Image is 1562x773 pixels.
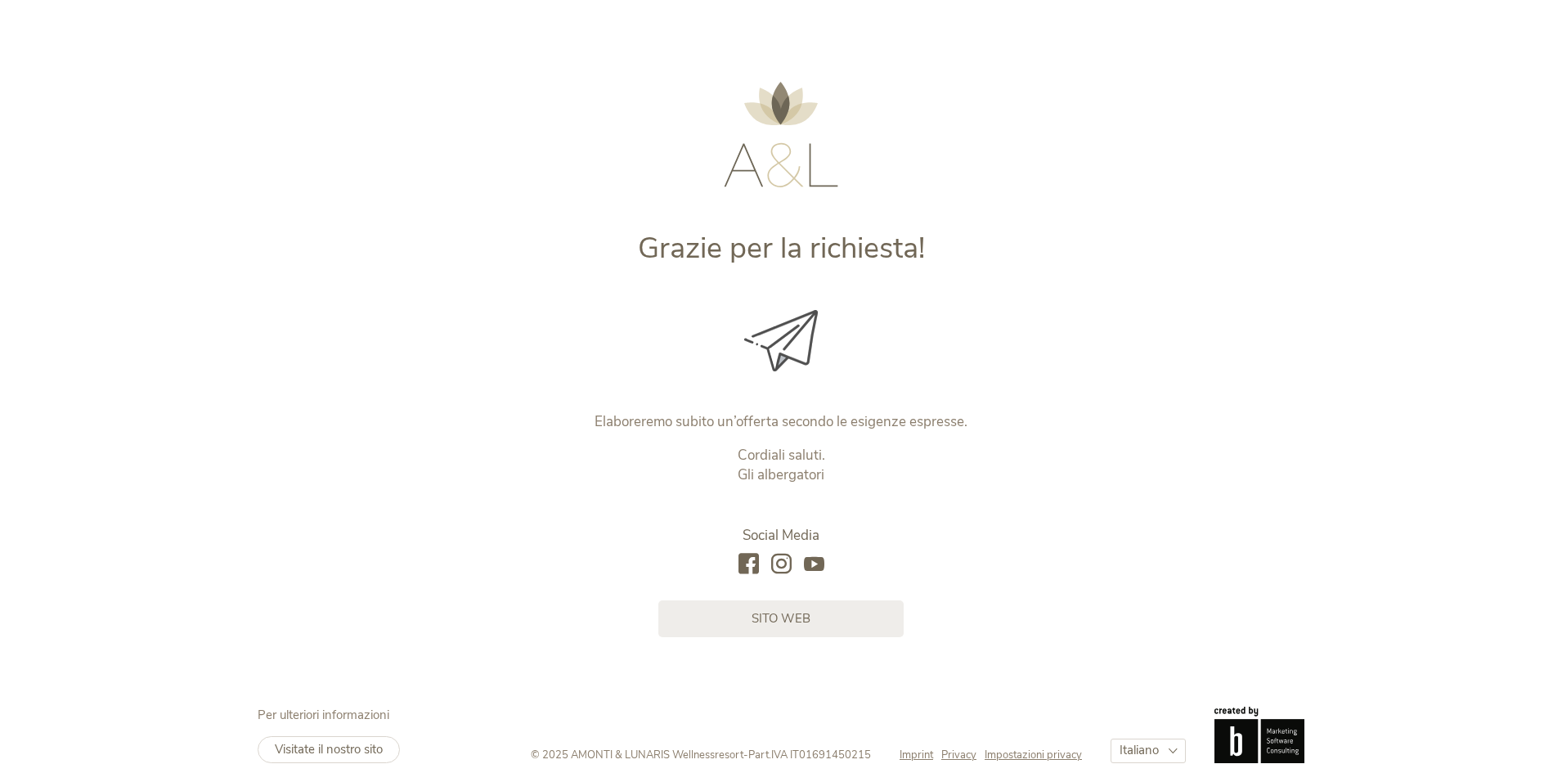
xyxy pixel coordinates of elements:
a: youtube [804,554,824,576]
img: Grazie per la richiesta! [744,310,818,371]
span: © 2025 AMONTI & LUNARIS Wellnessresort [531,748,743,762]
span: sito web [752,610,810,627]
span: Part.IVA IT01691450215 [748,748,871,762]
span: Per ulteriori informazioni [258,707,389,723]
span: Privacy [941,748,976,762]
a: instagram [771,554,792,576]
span: Visitate il nostro sito [275,741,383,757]
a: sito web [658,600,904,637]
a: Imprint [900,748,941,762]
p: Cordiali saluti. Gli albergatori [440,446,1123,485]
img: Brandnamic GmbH | Leading Hospitality Solutions [1214,707,1304,762]
a: Visitate il nostro sito [258,736,400,763]
p: Elaboreremo subito un’offerta secondo le esigenze espresse. [440,412,1123,432]
span: Imprint [900,748,933,762]
span: Social Media [743,526,819,545]
a: Impostazioni privacy [985,748,1082,762]
a: Privacy [941,748,985,762]
a: facebook [738,554,759,576]
span: - [743,748,748,762]
span: Grazie per la richiesta! [638,228,925,268]
img: AMONTI & LUNARIS Wellnessresort [724,82,838,187]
